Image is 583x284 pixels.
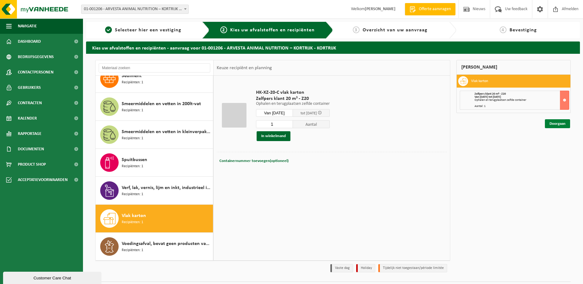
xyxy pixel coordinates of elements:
div: Keuze recipiënt en planning [214,60,275,76]
span: Acceptatievoorwaarden [18,172,68,187]
span: Rapportage [18,126,41,141]
input: Selecteer datum [256,109,293,117]
span: Gebruikers [18,80,41,95]
span: 1 [105,26,112,33]
button: Smeermiddelen en vetten in kleinverpakking Recipiënten: 1 [96,121,213,149]
span: Offerte aanvragen [417,6,452,12]
h3: Vlak karton [471,76,488,86]
p: Ophalen en terugplaatsen zelfde container [256,102,330,106]
span: Dashboard [18,34,41,49]
span: Bevestiging [510,28,537,33]
button: Sediment Recipiënten: 1 [96,65,213,93]
button: Smeermiddelen en vetten in 200lt-vat Recipiënten: 1 [96,93,213,121]
span: Zelfpers klant 20 m³ - Z20 [256,96,330,102]
span: Recipiënten: 1 [122,108,143,113]
span: Recipiënten: 1 [122,219,143,225]
span: 4 [500,26,506,33]
iframe: chat widget [3,270,103,284]
input: Materiaal zoeken [99,63,210,73]
span: 01-001206 - ARVESTA ANIMAL NUTRITION – KORTRIJK - KORTRIJK [81,5,189,14]
span: Smeermiddelen en vetten in 200lt-vat [122,100,201,108]
span: 2 [220,26,227,33]
span: Contactpersonen [18,65,53,80]
span: Spuitbussen [122,156,147,164]
li: Holiday [356,264,375,272]
span: Kies uw afvalstoffen en recipiënten [230,28,315,33]
strong: Van [DATE] tot [DATE] [475,95,501,99]
span: HK-XZ-20-C vlak karton [256,89,330,96]
span: Containernummer toevoegen(optioneel) [219,159,289,163]
button: Spuitbussen Recipiënten: 1 [96,149,213,177]
div: [PERSON_NAME] [456,60,571,75]
span: tot [DATE] [301,111,317,115]
button: Verf, lak, vernis, lijm en inkt, industrieel in kleinverpakking Recipiënten: 1 [96,177,213,205]
li: Tijdelijk niet toegestaan/période limitée [378,264,447,272]
div: Aantal: 1 [475,105,569,108]
span: Recipiënten: 1 [122,80,143,85]
li: Vaste dag [330,264,353,272]
span: Documenten [18,141,44,157]
span: Recipiënten: 1 [122,247,143,253]
a: 1Selecteer hier een vestiging [89,26,197,34]
a: Offerte aanvragen [405,3,455,15]
span: Voedingsafval, bevat geen producten van dierlijke oorsprong, gemengde verpakking (exclusief glas) [122,240,211,247]
span: Kalender [18,111,37,126]
h2: Kies uw afvalstoffen en recipiënten - aanvraag voor 01-001206 - ARVESTA ANIMAL NUTRITION – KORTRI... [86,41,580,53]
span: 3 [353,26,360,33]
span: Verf, lak, vernis, lijm en inkt, industrieel in kleinverpakking [122,184,211,191]
span: Selecteer hier een vestiging [115,28,181,33]
span: Aantal [293,120,330,128]
span: Contracten [18,95,42,111]
span: Recipiënten: 1 [122,136,143,141]
span: Smeermiddelen en vetten in kleinverpakking [122,128,211,136]
strong: [PERSON_NAME] [365,7,396,11]
button: In winkelmand [257,131,290,141]
button: Containernummer toevoegen(optioneel) [219,157,289,165]
span: Vlak karton [122,212,146,219]
button: Vlak karton Recipiënten: 1 [96,205,213,233]
div: Ophalen en terugplaatsen zelfde container [475,99,569,102]
span: Recipiënten: 1 [122,164,143,169]
span: Zelfpers klant 20 m³ - Z20 [475,92,506,96]
span: Overzicht van uw aanvraag [363,28,427,33]
span: Sediment [122,72,142,80]
span: Recipiënten: 1 [122,191,143,197]
span: 01-001206 - ARVESTA ANIMAL NUTRITION – KORTRIJK - KORTRIJK [81,5,188,14]
span: Navigatie [18,18,37,34]
span: Bedrijfsgegevens [18,49,54,65]
a: Doorgaan [545,119,570,128]
span: Product Shop [18,157,46,172]
button: Voedingsafval, bevat geen producten van dierlijke oorsprong, gemengde verpakking (exclusief glas)... [96,233,213,260]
